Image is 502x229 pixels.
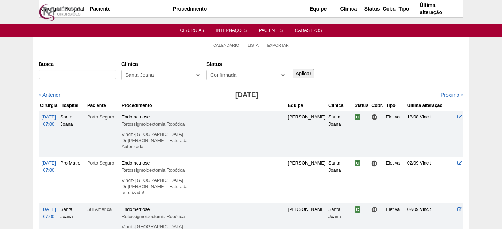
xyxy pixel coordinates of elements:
div: Sul América [87,206,119,213]
a: Lista [248,43,259,48]
td: Eletiva [384,157,405,203]
span: [DATE] [41,207,56,212]
div: Retossigmoidectomia Robótica [122,213,285,220]
a: « Anterior [39,92,60,98]
th: Clínica [327,100,353,111]
td: 18/08 Vincit [406,111,456,157]
td: Santa Joana [327,111,353,157]
a: [DATE] 07:00 [41,161,56,173]
td: 02/09 Vincit [406,157,456,203]
h3: [DATE] [141,90,353,100]
td: [PERSON_NAME] [287,111,327,157]
th: Cirurgia [39,100,59,111]
input: Aplicar [293,69,314,78]
span: [DATE] [41,161,56,166]
span: 07:00 [43,122,54,127]
th: Status [353,100,370,111]
td: Santa Joana [59,111,86,157]
a: Internações [216,28,247,35]
a: Editar [457,207,462,212]
div: Retossigmoidectomia Robótica [122,121,285,128]
div: Porto Seguro [87,159,119,167]
th: Paciente [86,100,120,111]
td: Santa Joana [327,157,353,203]
a: Próximo » [441,92,463,98]
td: Eletiva [384,111,405,157]
a: Editar [457,114,462,120]
label: Clínica [121,61,201,68]
td: Endometriose [120,111,287,157]
a: Calendário [213,43,239,48]
th: Equipe [287,100,327,111]
label: Busca [39,61,116,68]
th: Última alteração [406,100,456,111]
th: Tipo [384,100,405,111]
td: Pro Matre [59,157,86,203]
span: Confirmada [355,206,361,213]
a: [DATE] 07:00 [41,207,56,219]
span: 07:00 [43,214,54,219]
a: Cadastros [295,28,322,35]
th: Cobr. [370,100,384,111]
span: [DATE] [41,114,56,120]
p: Vincit -[GEOGRAPHIC_DATA] Dr [PERSON_NAME] - Faturada Autorizada [122,132,285,150]
p: Vincit- [GEOGRAPHIC_DATA] Dr [PERSON_NAME] - Faturada autorizada! [122,178,285,196]
a: Exportar [267,43,289,48]
span: Confirmada [355,114,361,120]
div: Porto Seguro [87,113,119,121]
input: Digite os termos que você deseja procurar. [39,70,116,79]
td: Endometriose [120,157,287,203]
a: Pacientes [259,28,283,35]
span: 07:00 [43,168,54,173]
label: Status [206,61,286,68]
span: Hospital [371,114,377,120]
span: Hospital [371,207,377,213]
a: [DATE] 07:00 [41,114,56,127]
a: Editar [457,161,462,166]
div: Retossigmoidectomia Robótica [122,167,285,174]
th: Procedimento [120,100,287,111]
span: Confirmada [355,160,361,166]
a: Cirurgias [180,28,205,34]
td: [PERSON_NAME] [287,157,327,203]
th: Hospital [59,100,86,111]
span: Hospital [371,160,377,166]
